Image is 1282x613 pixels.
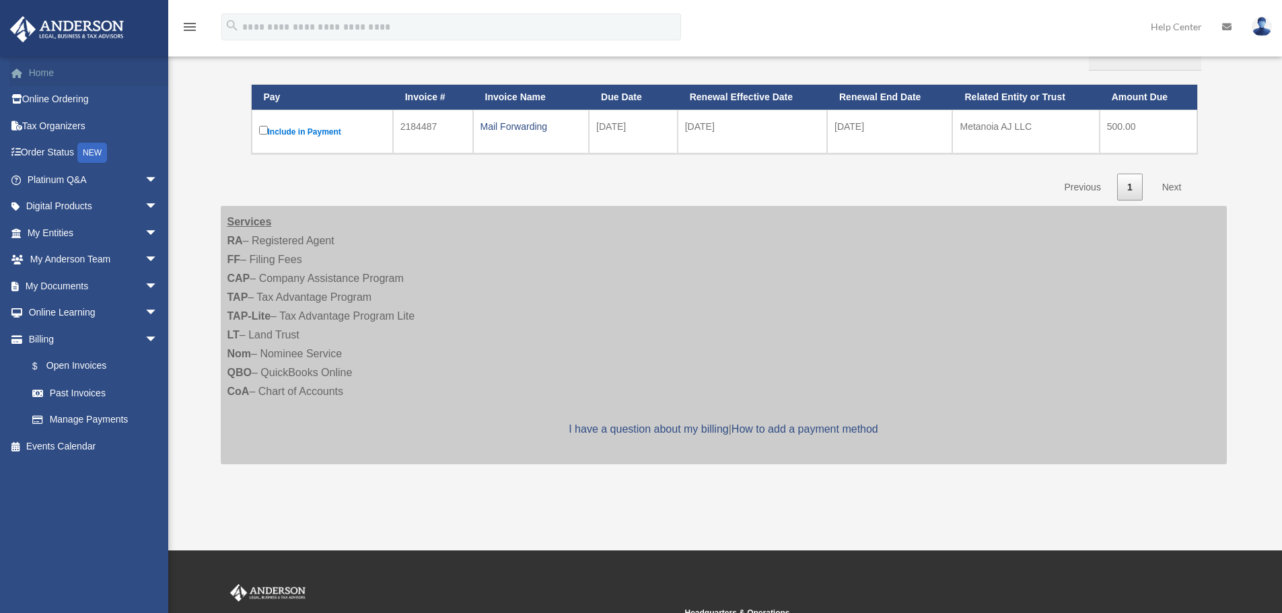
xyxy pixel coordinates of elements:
[9,139,178,167] a: Order StatusNEW
[732,423,878,435] a: How to add a payment method
[19,380,172,406] a: Past Invoices
[259,123,386,140] label: Include in Payment
[1100,85,1197,110] th: Amount Due: activate to sort column ascending
[145,273,172,300] span: arrow_drop_down
[227,216,272,227] strong: Services
[827,85,952,110] th: Renewal End Date: activate to sort column ascending
[77,143,107,163] div: NEW
[221,206,1227,464] div: – Registered Agent – Filing Fees – Company Assistance Program – Tax Advantage Program – Tax Advan...
[9,112,178,139] a: Tax Organizers
[227,254,241,265] strong: FF
[227,367,252,378] strong: QBO
[9,273,178,299] a: My Documentsarrow_drop_down
[827,110,952,153] td: [DATE]
[678,110,827,153] td: [DATE]
[40,358,46,375] span: $
[182,19,198,35] i: menu
[9,246,178,273] a: My Anderson Teamarrow_drop_down
[227,273,250,284] strong: CAP
[9,433,178,460] a: Events Calendar
[9,59,178,86] a: Home
[227,386,250,397] strong: CoA
[9,166,178,193] a: Platinum Q&Aarrow_drop_down
[227,310,271,322] strong: TAP-Lite
[1117,174,1143,201] a: 1
[952,85,1099,110] th: Related Entity or Trust: activate to sort column ascending
[182,24,198,35] a: menu
[145,326,172,353] span: arrow_drop_down
[1252,17,1272,36] img: User Pic
[145,193,172,221] span: arrow_drop_down
[145,219,172,247] span: arrow_drop_down
[259,126,268,135] input: Include in Payment
[19,406,172,433] a: Manage Payments
[952,110,1099,153] td: Metanoia AJ LLC
[589,85,678,110] th: Due Date: activate to sort column ascending
[227,235,243,246] strong: RA
[227,420,1220,439] p: |
[225,18,240,33] i: search
[227,348,252,359] strong: Nom
[1100,110,1197,153] td: 500.00
[227,291,248,303] strong: TAP
[19,353,165,380] a: $Open Invoices
[145,166,172,194] span: arrow_drop_down
[480,117,582,136] div: Mail Forwarding
[145,246,172,274] span: arrow_drop_down
[9,299,178,326] a: Online Learningarrow_drop_down
[393,85,473,110] th: Invoice #: activate to sort column ascending
[227,584,308,602] img: Anderson Advisors Platinum Portal
[1152,174,1192,201] a: Next
[589,110,678,153] td: [DATE]
[1089,45,1201,71] input: Search:
[9,219,178,246] a: My Entitiesarrow_drop_down
[252,85,393,110] th: Pay: activate to sort column descending
[145,299,172,327] span: arrow_drop_down
[569,423,728,435] a: I have a question about my billing
[1054,174,1110,201] a: Previous
[227,329,240,340] strong: LT
[678,85,827,110] th: Renewal Effective Date: activate to sort column ascending
[9,86,178,113] a: Online Ordering
[393,110,473,153] td: 2184487
[9,326,172,353] a: Billingarrow_drop_down
[9,193,178,220] a: Digital Productsarrow_drop_down
[6,16,128,42] img: Anderson Advisors Platinum Portal
[473,85,590,110] th: Invoice Name: activate to sort column ascending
